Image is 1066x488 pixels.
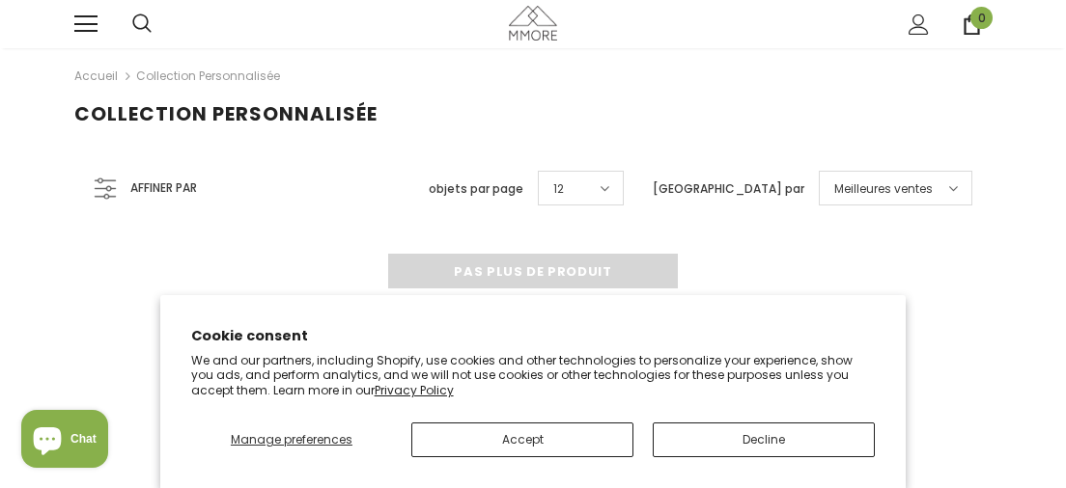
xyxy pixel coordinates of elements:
h2: Cookie consent [191,326,876,346]
span: Affiner par [130,177,197,199]
span: Collection personnalisée [74,100,378,127]
a: Privacy Policy [375,382,454,398]
span: 12 [553,179,564,199]
a: Accueil [74,65,118,88]
p: We and our partners, including Shopify, use cookies and other technologies to personalize your ex... [191,353,876,398]
inbox-online-store-chat: Shopify online store chat [15,410,114,473]
button: Manage preferences [191,422,393,457]
button: Decline [653,422,875,457]
span: 0 [970,7,993,29]
span: Manage preferences [231,431,352,447]
label: [GEOGRAPHIC_DATA] par [653,179,804,199]
label: objets par page [429,179,523,199]
a: Collection personnalisée [136,68,280,84]
a: 0 [962,14,982,35]
img: Cas MMORE [509,6,557,40]
button: Accept [411,422,633,457]
span: Meilleures ventes [834,179,933,199]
